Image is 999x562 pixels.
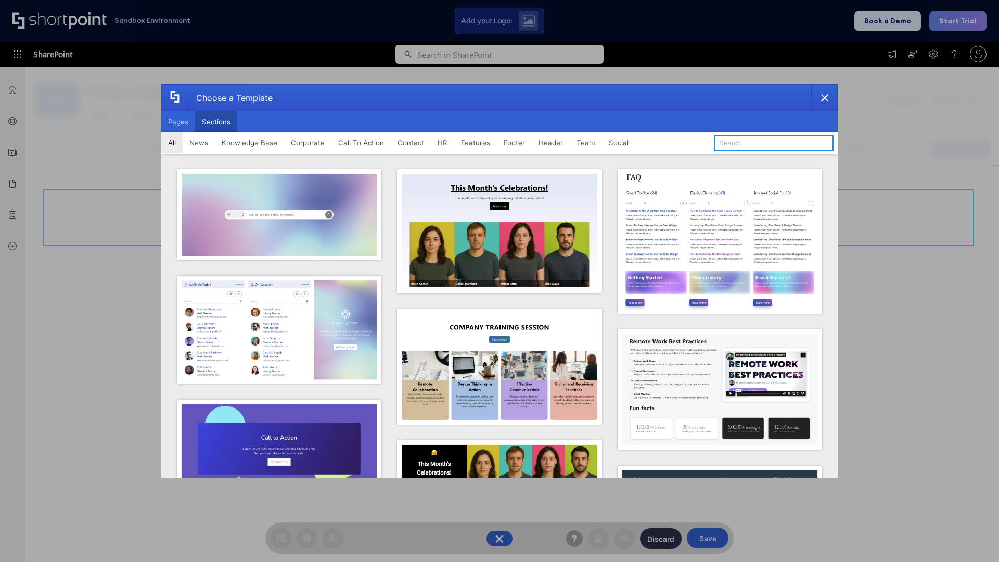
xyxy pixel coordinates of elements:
[161,84,838,478] div: template selector
[391,132,431,153] button: Contact
[947,512,999,562] iframe: Chat Widget
[284,132,331,153] button: Corporate
[331,132,391,153] button: Call To Action
[161,111,195,132] button: Pages
[714,135,834,151] input: Search
[454,132,497,153] button: Features
[215,132,284,153] button: Knowledge Base
[431,132,454,153] button: HR
[188,85,273,111] div: Choose a Template
[532,132,570,153] button: Header
[161,132,183,153] button: All
[602,132,635,153] button: Social
[497,132,532,153] button: Footer
[195,111,237,132] button: Sections
[183,132,215,153] button: News
[570,132,602,153] button: Team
